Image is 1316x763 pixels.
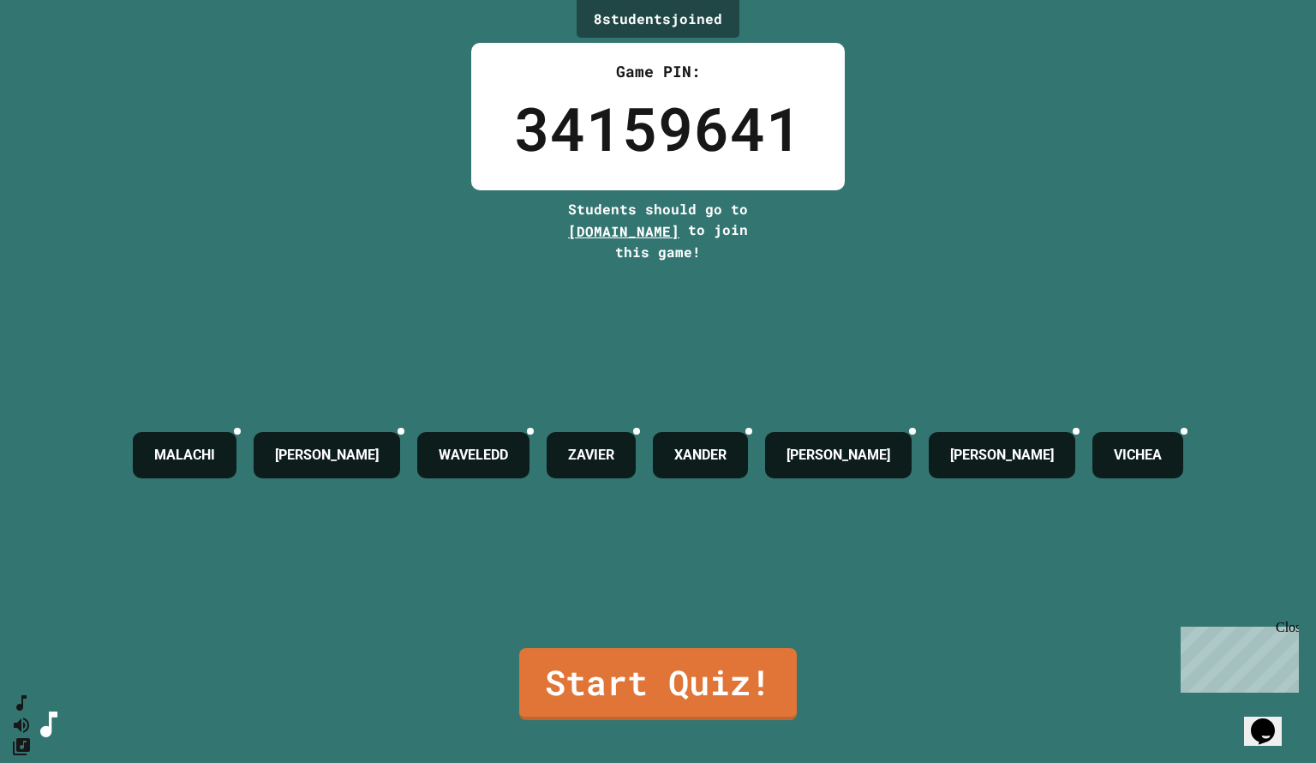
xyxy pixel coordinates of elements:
a: Start Quiz! [519,648,797,720]
h4: XANDER [674,445,727,466]
h4: ZAVIER [568,445,614,466]
h4: WAVELEDD [439,445,508,466]
div: 34159641 [514,83,802,173]
h4: [PERSON_NAME] [787,445,890,466]
h4: [PERSON_NAME] [950,445,1054,466]
iframe: chat widget [1174,620,1299,693]
div: Game PIN: [514,60,802,83]
h4: VICHEA [1114,445,1162,466]
div: Students should go to to join this game! [551,199,765,262]
button: Change Music [11,736,32,757]
iframe: chat widget [1244,694,1299,746]
button: Mute music [11,714,32,736]
h4: MALACHI [154,445,215,466]
span: [DOMAIN_NAME] [568,222,679,240]
div: Chat with us now!Close [7,7,118,109]
h4: [PERSON_NAME] [275,445,379,466]
button: SpeedDial basic example [11,693,32,714]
